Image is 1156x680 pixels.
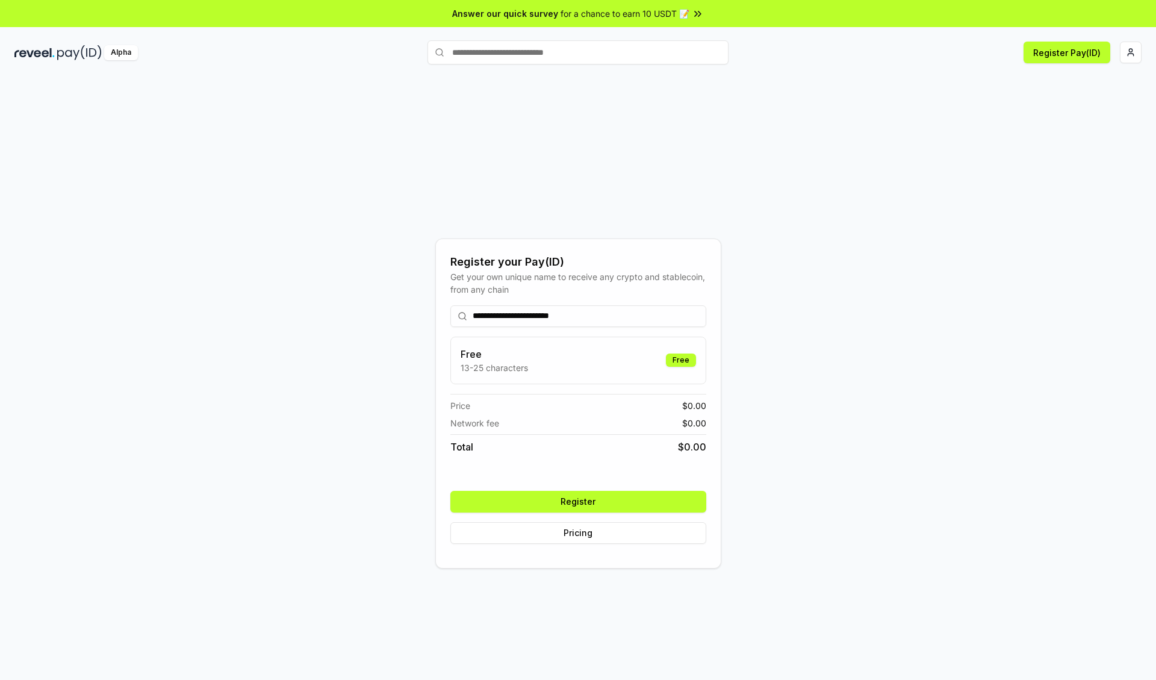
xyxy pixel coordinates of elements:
[450,417,499,429] span: Network fee
[450,254,706,270] div: Register your Pay(ID)
[561,7,689,20] span: for a chance to earn 10 USDT 📝
[452,7,558,20] span: Answer our quick survey
[1024,42,1110,63] button: Register Pay(ID)
[461,361,528,374] p: 13-25 characters
[682,399,706,412] span: $ 0.00
[450,399,470,412] span: Price
[450,440,473,454] span: Total
[450,522,706,544] button: Pricing
[450,491,706,513] button: Register
[450,270,706,296] div: Get your own unique name to receive any crypto and stablecoin, from any chain
[682,417,706,429] span: $ 0.00
[461,347,528,361] h3: Free
[57,45,102,60] img: pay_id
[666,354,696,367] div: Free
[14,45,55,60] img: reveel_dark
[678,440,706,454] span: $ 0.00
[104,45,138,60] div: Alpha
